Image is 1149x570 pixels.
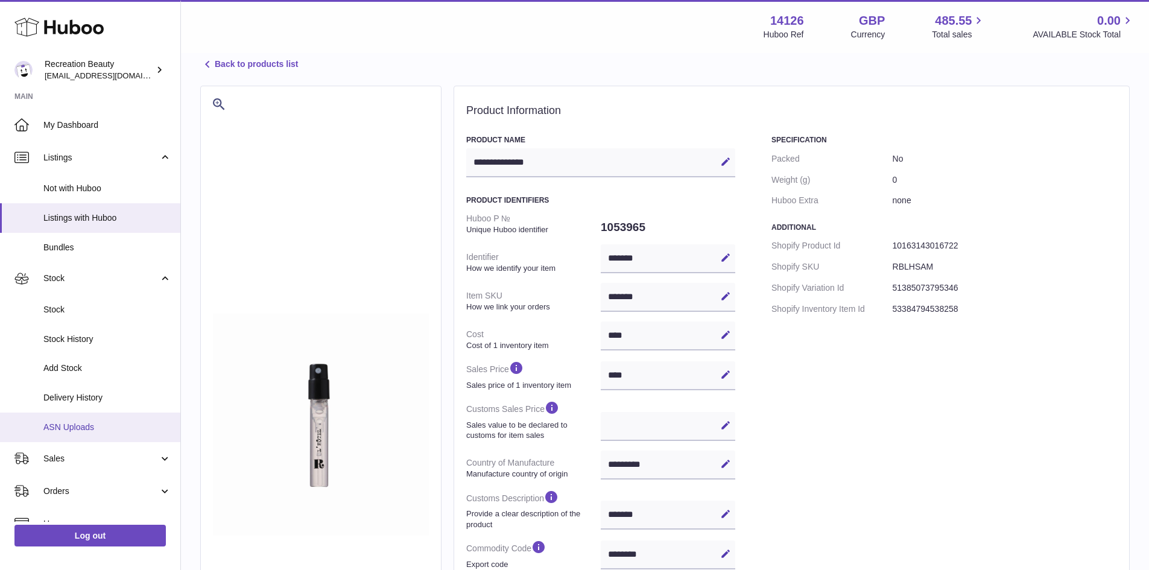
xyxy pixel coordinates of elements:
strong: How we link your orders [466,302,598,312]
h2: Product Information [466,104,1117,118]
img: L_Hotel2mlsample_1_54fb7227-5c0d-4437-b810-01e04fa2e7ca.jpg [213,314,429,536]
span: Listings [43,152,159,163]
dt: Shopify Variation Id [771,277,893,299]
a: Log out [14,525,166,546]
dd: RBLHSAM [893,256,1117,277]
dt: Customs Sales Price [466,395,601,445]
dt: Huboo Extra [771,190,893,211]
h3: Specification [771,135,1117,145]
dt: Shopify Inventory Item Id [771,299,893,320]
span: AVAILABLE Stock Total [1033,29,1135,40]
dt: Shopify SKU [771,256,893,277]
h3: Product Name [466,135,735,145]
span: 485.55 [935,13,972,29]
a: 0.00 AVAILABLE Stock Total [1033,13,1135,40]
span: My Dashboard [43,119,171,131]
strong: Sales value to be declared to customs for item sales [466,420,598,441]
strong: Provide a clear description of the product [466,508,598,530]
dd: 10163143016722 [893,235,1117,256]
span: Stock [43,304,171,315]
dd: 0 [893,169,1117,191]
span: Sales [43,453,159,464]
span: Total sales [932,29,986,40]
h3: Additional [771,223,1117,232]
strong: Sales price of 1 inventory item [466,380,598,391]
dt: Packed [771,148,893,169]
strong: Unique Huboo identifier [466,224,598,235]
strong: GBP [859,13,885,29]
dt: Country of Manufacture [466,452,601,484]
dt: Shopify Product Id [771,235,893,256]
span: [EMAIL_ADDRESS][DOMAIN_NAME] [45,71,177,80]
dd: No [893,148,1117,169]
dt: Customs Description [466,484,601,534]
dt: Cost [466,324,601,355]
dd: 1053965 [601,215,735,240]
span: Stock [43,273,159,284]
div: Recreation Beauty [45,59,153,81]
strong: Manufacture country of origin [466,469,598,480]
strong: 14126 [770,13,804,29]
span: Orders [43,486,159,497]
span: Not with Huboo [43,183,171,194]
span: 0.00 [1097,13,1121,29]
div: Currency [851,29,885,40]
span: Delivery History [43,392,171,404]
span: ASN Uploads [43,422,171,433]
dd: 53384794538258 [893,299,1117,320]
dd: 51385073795346 [893,277,1117,299]
a: Back to products list [200,57,298,72]
dt: Identifier [466,247,601,278]
a: 485.55 Total sales [932,13,986,40]
dd: none [893,190,1117,211]
span: Usage [43,518,171,530]
dt: Huboo P № [466,208,601,239]
dt: Item SKU [466,285,601,317]
strong: Export code [466,559,598,570]
span: Bundles [43,242,171,253]
div: Huboo Ref [764,29,804,40]
h3: Product Identifiers [466,195,735,205]
strong: Cost of 1 inventory item [466,340,598,351]
span: Stock History [43,334,171,345]
strong: How we identify your item [466,263,598,274]
dt: Sales Price [466,355,601,395]
dt: Weight (g) [771,169,893,191]
span: Add Stock [43,363,171,374]
img: production@recreationbeauty.com [14,61,33,79]
span: Listings with Huboo [43,212,171,224]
